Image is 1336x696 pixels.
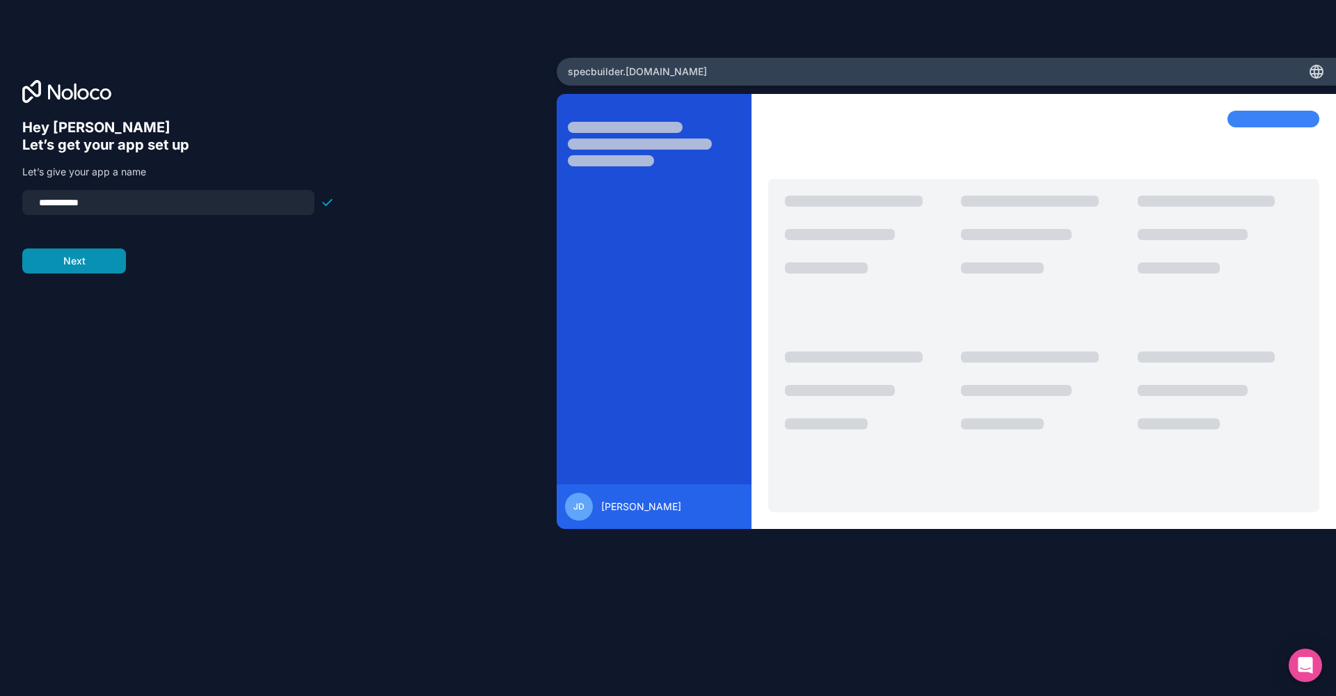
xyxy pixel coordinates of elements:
[573,501,584,512] span: JD
[1289,649,1322,682] div: Open Intercom Messenger
[22,119,334,136] h6: Hey [PERSON_NAME]
[22,248,126,274] button: Next
[568,65,707,79] span: specbuilder .[DOMAIN_NAME]
[601,500,681,514] span: [PERSON_NAME]
[22,136,334,154] h6: Let’s get your app set up
[22,165,334,179] p: Let’s give your app a name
